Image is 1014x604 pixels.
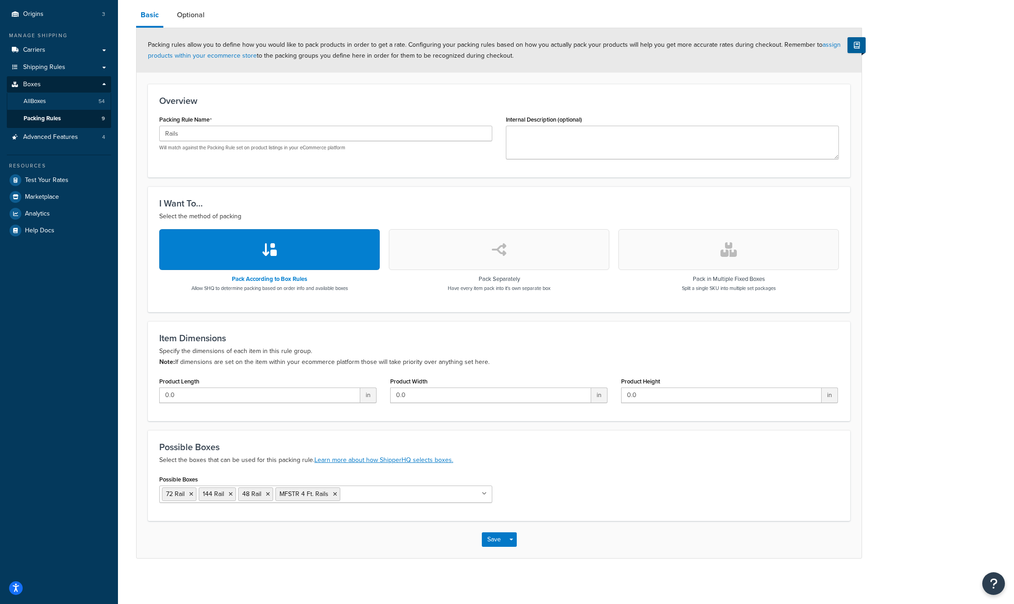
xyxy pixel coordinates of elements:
label: Internal Description (optional) [506,116,582,123]
h3: I Want To... [159,198,839,208]
span: in [822,388,838,403]
a: Origins3 [7,6,111,23]
p: Specify the dimensions of each item in this rule group. If dimensions are set on the item within ... [159,346,839,368]
label: Product Height [621,378,660,385]
b: Note: [159,357,175,367]
li: Boxes [7,76,111,128]
p: Select the boxes that can be used for this packing rule. [159,455,839,466]
span: Help Docs [25,227,54,235]
span: Analytics [25,210,50,218]
p: Select the method of packing [159,211,839,222]
span: Origins [23,10,44,18]
label: Packing Rule Name [159,116,212,123]
p: Allow SHQ to determine packing based on order info and available boxes [191,285,348,292]
a: Marketplace [7,189,111,205]
h3: Overview [159,96,839,106]
span: 72 Rail [166,489,185,499]
a: Help Docs [7,222,111,239]
span: Packing rules allow you to define how you would like to pack products in order to get a rate. Con... [148,40,841,60]
a: Analytics [7,206,111,222]
label: Product Width [390,378,427,385]
span: 3 [102,10,105,18]
h3: Possible Boxes [159,442,839,452]
span: 144 Rail [203,489,224,499]
span: in [360,388,377,403]
p: Split a single SKU into multiple set packages [682,285,776,292]
span: Packing Rules [24,115,61,123]
li: Packing Rules [7,110,111,127]
div: Manage Shipping [7,32,111,39]
a: Carriers [7,42,111,59]
a: Learn more about how ShipperHQ selects boxes. [314,455,453,465]
a: Shipping Rules [7,59,111,76]
h3: Pack According to Box Rules [191,276,348,282]
div: Resources [7,162,111,170]
span: 4 [102,133,105,141]
p: Will match against the Packing Rule set on product listings in your eCommerce platform [159,144,492,151]
li: Origins [7,6,111,23]
button: Open Resource Center [982,572,1005,595]
button: Show Help Docs [847,37,866,53]
h3: Item Dimensions [159,333,839,343]
a: Advanced Features4 [7,129,111,146]
h3: Pack Separately [448,276,550,282]
label: Product Length [159,378,199,385]
span: in [591,388,607,403]
span: All Boxes [24,98,46,105]
a: Optional [172,4,209,26]
a: Basic [136,4,163,28]
a: Test Your Rates [7,172,111,188]
p: Have every item pack into it's own separate box [448,285,550,292]
span: Marketplace [25,193,59,201]
span: Carriers [23,46,45,54]
a: Packing Rules9 [7,110,111,127]
span: Shipping Rules [23,64,65,71]
span: Test Your Rates [25,177,69,184]
span: 48 Rail [242,489,261,499]
span: 9 [102,115,105,123]
span: Boxes [23,81,41,88]
a: Boxes [7,76,111,93]
h3: Pack in Multiple Fixed Boxes [682,276,776,282]
span: Advanced Features [23,133,78,141]
span: 54 [98,98,105,105]
span: MFSTR 4 Ft. Rails [279,489,328,499]
button: Save [482,532,506,547]
label: Possible Boxes [159,476,198,483]
a: AllBoxes54 [7,93,111,110]
li: Advanced Features [7,129,111,146]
